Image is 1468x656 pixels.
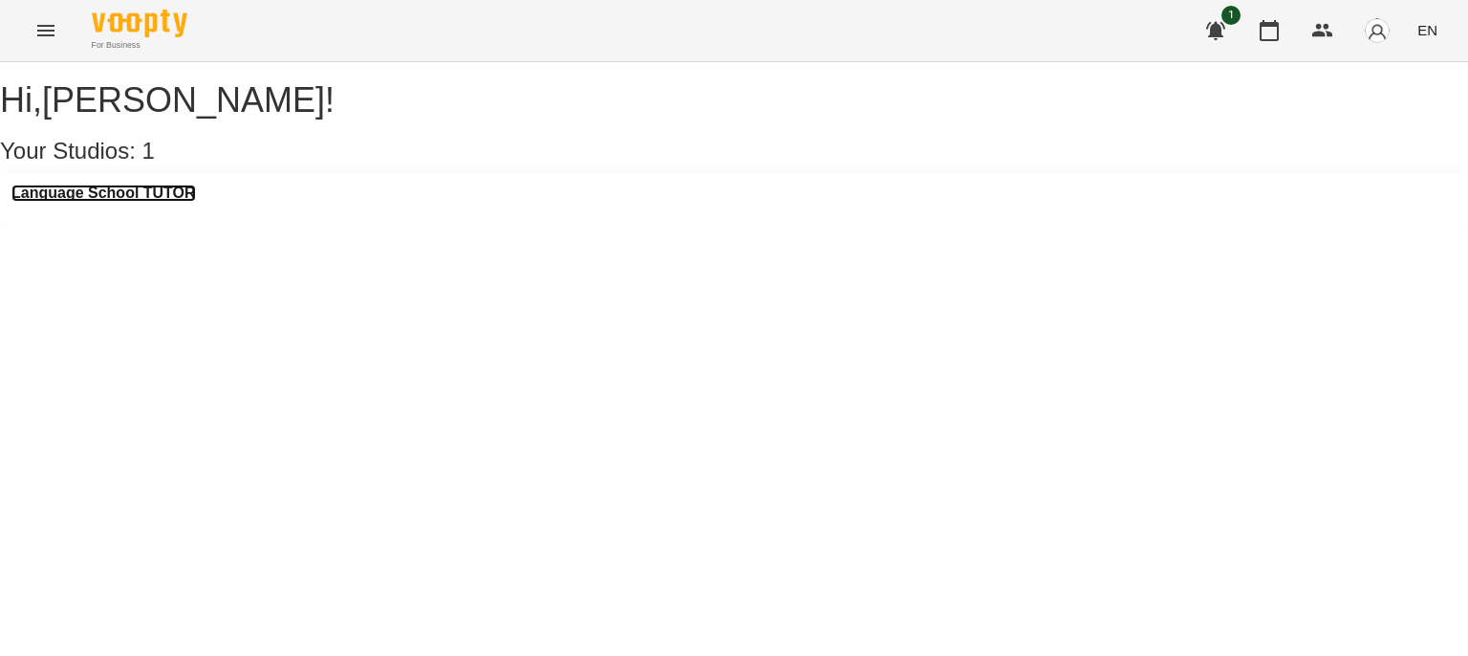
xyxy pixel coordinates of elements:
[1410,12,1445,48] button: EN
[1417,20,1437,40] span: EN
[23,8,69,54] button: Menu
[1221,6,1241,25] span: 1
[142,138,155,164] span: 1
[92,39,187,52] span: For Business
[11,185,196,202] a: Language School TUTOR
[1364,17,1391,44] img: avatar_s.png
[92,10,187,37] img: Voopty Logo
